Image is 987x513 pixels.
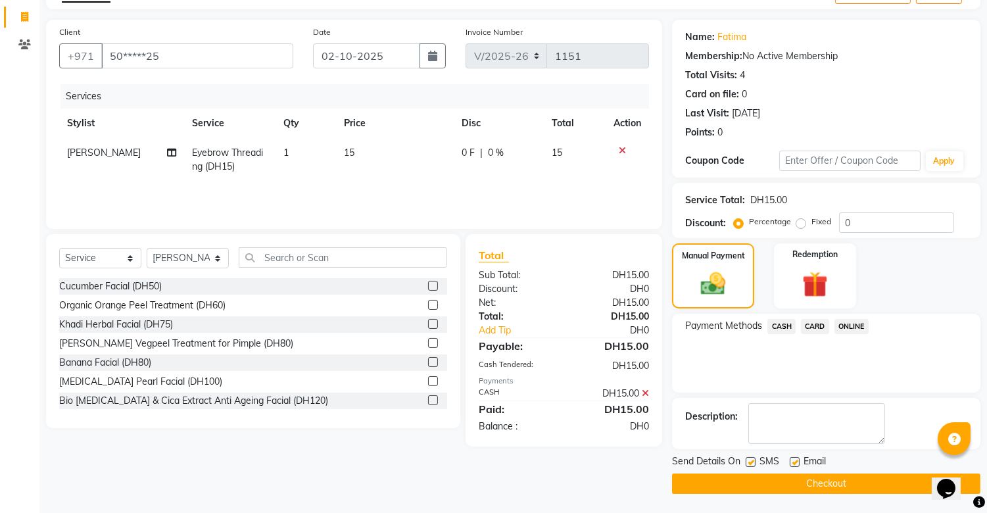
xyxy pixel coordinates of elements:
input: Search by Name/Mobile/Email/Code [101,43,293,68]
div: Total Visits: [685,68,737,82]
div: [MEDICAL_DATA] Pearl Facial (DH100) [59,375,222,389]
a: Fatima [717,30,746,44]
span: 0 F [462,146,475,160]
span: 15 [344,147,354,159]
div: Service Total: [685,193,745,207]
label: Invoice Number [466,26,523,38]
div: Net: [469,296,564,310]
div: Services [60,84,659,109]
div: DH15.00 [564,401,660,417]
th: Qty [276,109,336,138]
div: Cash Tendered: [469,359,564,373]
div: Card on file: [685,87,739,101]
span: SMS [759,454,779,471]
label: Redemption [792,249,838,260]
label: Manual Payment [682,250,745,262]
label: Date [313,26,331,38]
div: Points: [685,126,715,139]
div: Description: [685,410,738,424]
div: DH15.00 [564,310,660,324]
div: DH0 [564,282,660,296]
div: DH15.00 [564,387,660,401]
label: Client [59,26,80,38]
div: Last Visit: [685,107,729,120]
div: DH15.00 [564,296,660,310]
div: Organic Orange Peel Treatment (DH60) [59,299,226,312]
div: No Active Membership [685,49,967,63]
img: _gift.svg [794,268,836,301]
span: Send Details On [672,454,740,471]
img: _cash.svg [693,270,733,298]
div: Discount: [685,216,726,230]
div: 0 [742,87,747,101]
div: Banana Facial (DH80) [59,356,151,370]
span: [PERSON_NAME] [67,147,141,159]
span: 0 % [488,146,504,160]
span: CASH [767,319,796,334]
th: Price [336,109,454,138]
button: +971 [59,43,103,68]
div: Name: [685,30,715,44]
div: Paid: [469,401,564,417]
span: ONLINE [834,319,869,334]
div: DH15.00 [564,338,660,354]
div: Membership: [685,49,742,63]
div: Cucumber Facial (DH50) [59,280,162,293]
span: Total [479,249,509,262]
span: 15 [552,147,563,159]
th: Action [606,109,649,138]
th: Service [185,109,276,138]
span: Email [804,454,826,471]
div: 4 [740,68,745,82]
div: Payable: [469,338,564,354]
input: Enter Offer / Coupon Code [779,151,920,171]
div: Payments [479,376,649,387]
div: Coupon Code [685,154,779,168]
div: Total: [469,310,564,324]
label: Fixed [811,216,831,228]
div: [DATE] [732,107,760,120]
div: DH15.00 [564,268,660,282]
div: Balance : [469,420,564,433]
div: CASH [469,387,564,401]
div: [PERSON_NAME] Vegpeel Treatment for Pimple (DH80) [59,337,293,351]
iframe: chat widget [932,460,974,500]
th: Stylist [59,109,185,138]
span: CARD [801,319,829,334]
span: Payment Methods [685,319,762,333]
div: Discount: [469,282,564,296]
span: 1 [283,147,289,159]
span: Eyebrow Threading (DH15) [193,147,264,172]
div: DH0 [580,324,660,337]
button: Apply [926,151,963,171]
div: Bio [MEDICAL_DATA] & Cica Extract Anti Ageing Facial (DH120) [59,394,328,408]
th: Disc [454,109,544,138]
label: Percentage [749,216,791,228]
div: 0 [717,126,723,139]
div: Khadi Herbal Facial (DH75) [59,318,173,331]
th: Total [544,109,606,138]
a: Add Tip [469,324,580,337]
input: Search or Scan [239,247,447,268]
div: DH15.00 [564,359,660,373]
span: | [480,146,483,160]
div: DH0 [564,420,660,433]
div: Sub Total: [469,268,564,282]
div: DH15.00 [750,193,787,207]
button: Checkout [672,474,980,494]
